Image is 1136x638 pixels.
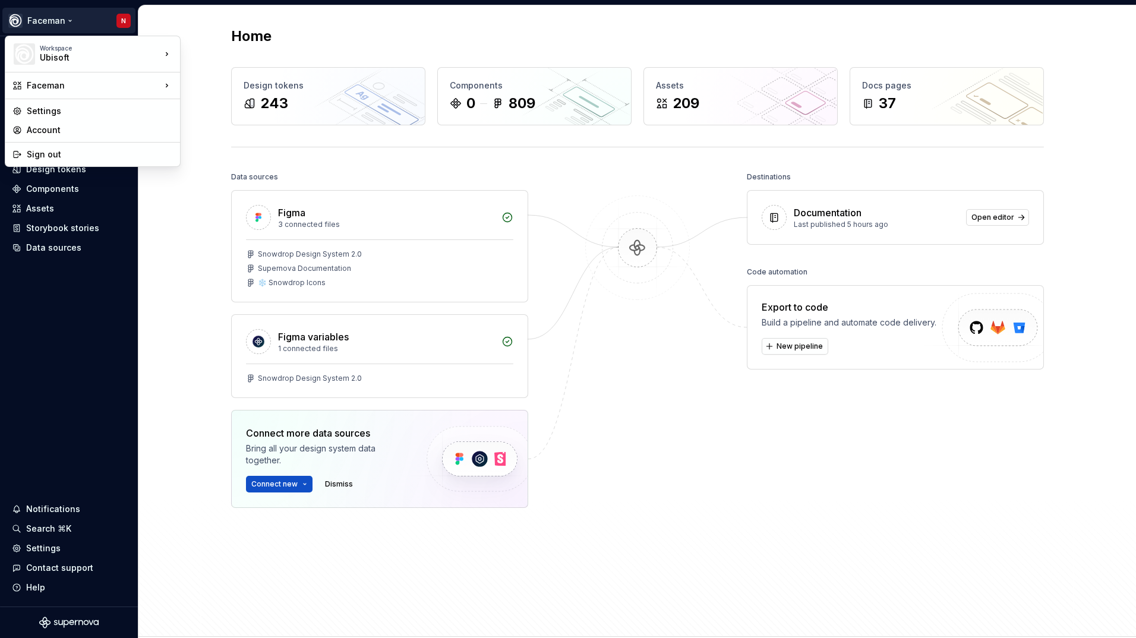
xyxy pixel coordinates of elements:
[40,52,141,64] div: Ubisoft
[14,43,35,65] img: 87d06435-c97f-426c-aa5d-5eb8acd3d8b3.png
[27,80,161,91] div: Faceman
[27,105,173,117] div: Settings
[27,124,173,136] div: Account
[40,45,161,52] div: Workspace
[27,149,173,160] div: Sign out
